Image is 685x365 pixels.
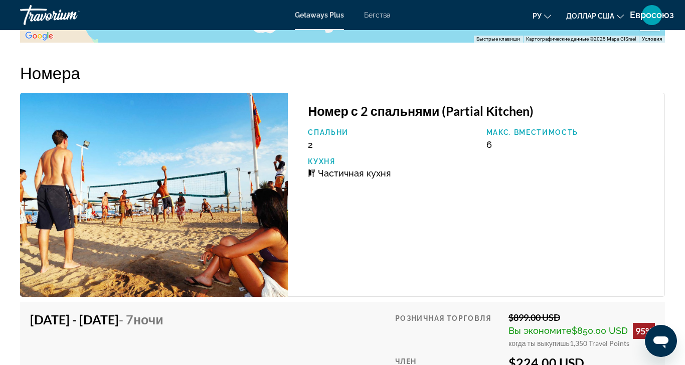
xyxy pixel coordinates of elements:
[533,12,542,20] font: ру
[20,63,665,83] h2: Номера
[318,168,391,178] span: Частичная кухня
[20,2,120,28] a: Травориум
[630,10,674,20] font: Евросоюз
[486,128,654,136] p: Макс. вместимость
[295,11,344,19] a: Getaways Plus
[133,312,163,327] span: ночи
[20,93,288,297] img: Shores Amphoras Resort
[308,128,476,136] p: Спальни
[533,9,551,23] button: Изменить язык
[566,12,614,20] font: доллар США
[639,5,665,26] button: Меню пользователя
[23,30,56,43] a: Открыть эту область в Google Картах (в новом окне)
[508,325,572,336] span: Вы экономите
[119,312,163,327] span: - 7
[508,312,655,323] div: $899.00 USD
[30,312,174,327] h4: [DATE] - [DATE]
[395,312,501,347] div: Розничная торговля
[645,325,677,357] iframe: Кнопка запуска окна обмена сообщениями
[308,157,476,165] p: Кухня
[566,9,624,23] button: Изменить валюту
[526,36,636,42] span: Картографические данные ©2025 Mapa GISrael
[486,139,492,150] span: 6
[642,36,662,42] a: Условия (ссылка откроется в новой вкладке)
[633,323,655,339] div: 95%
[476,36,520,43] button: Быстрые клавиши
[364,11,391,19] a: Бегства
[308,139,313,150] span: 2
[570,339,629,347] span: 1,350 Travel Points
[308,103,654,118] h3: Номер с 2 спальнями (Partial Kitchen)
[508,339,570,347] span: когда ты выкупишь
[23,30,56,43] img: Google
[572,325,628,336] span: $850.00 USD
